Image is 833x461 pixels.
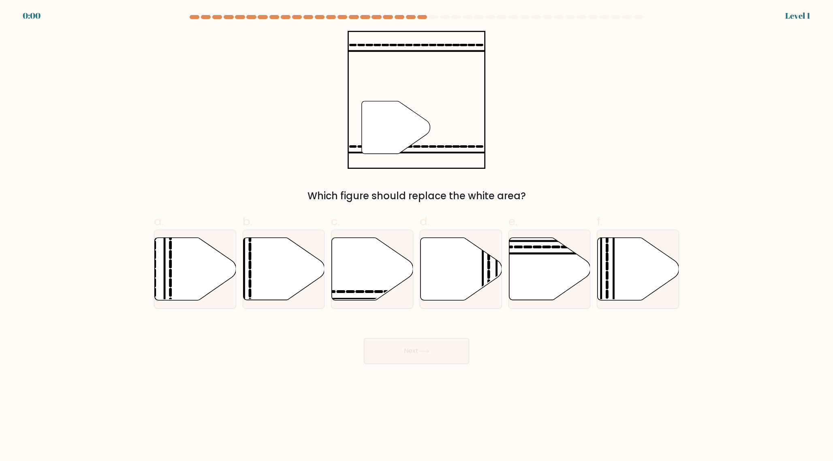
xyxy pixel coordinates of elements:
span: e. [508,213,517,229]
span: b. [243,213,252,229]
div: 0:00 [23,10,41,22]
span: a. [154,213,164,229]
div: Which figure should replace the white area? [159,189,674,203]
span: c. [331,213,340,229]
div: Level 1 [785,10,810,22]
span: d. [420,213,429,229]
button: Next [364,338,469,364]
span: f. [597,213,602,229]
g: " [361,101,430,154]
